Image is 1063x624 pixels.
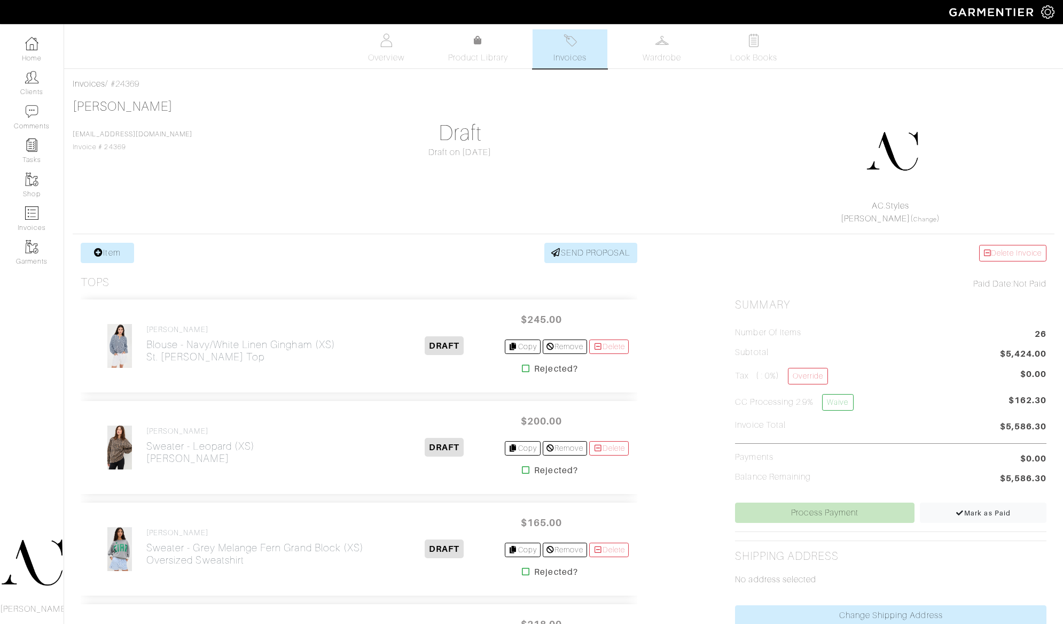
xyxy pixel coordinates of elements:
div: ( ) [739,199,1042,225]
span: DRAFT [425,438,464,457]
img: orders-icon-0abe47150d42831381b5fb84f609e132dff9fe21cb692f30cb5eec754e2cba89.png [25,206,38,220]
h2: Sweater - Grey Melange Fern Grand Block (XS) Oversized Sweatshirt [146,542,364,566]
span: $245.00 [509,308,573,331]
h5: Tax ( : 0%) [735,368,828,384]
strong: Rejected? [534,464,577,477]
img: garmentier-logo-header-white-b43fb05a5012e4ada735d5af1a66efaba907eab6374d6393d1fbf88cb4ef424d.png [944,3,1041,21]
span: DRAFT [425,540,464,558]
a: Copy [505,340,541,354]
h2: Shipping Address [735,550,839,563]
a: Invoices [533,29,607,68]
h4: [PERSON_NAME] [146,427,255,436]
span: $0.00 [1020,368,1046,381]
span: $162.30 [1009,394,1046,415]
img: comment-icon-a0a6a9ef722e966f86d9cbdc48e553b5cf19dbc54f86b18d962a5391bc8f6eb6.png [25,105,38,118]
a: SEND PROPOSAL [544,243,637,263]
a: [PERSON_NAME] [841,214,910,224]
span: Look Books [730,51,778,64]
a: Wardrobe [624,29,699,68]
img: eWrazUGyEsVY3pMJHdSnGsBr [107,323,132,368]
h2: Summary [735,298,1046,312]
a: Look Books [716,29,791,68]
h5: Invoice Total [735,420,786,430]
a: [EMAIL_ADDRESS][DOMAIN_NAME] [73,130,192,138]
a: Overview [349,29,424,68]
h5: CC Processing 2.9% [735,394,853,411]
img: wardrobe-487a4870c1b7c33e795ec22d11cfc2ed9d08956e64fb3008fe2437562e282088.svg [655,34,669,47]
img: 7bfEv2zvG4Wu4dSdQLczdGHn [107,425,132,470]
h1: Draft [304,120,616,146]
a: [PERSON_NAME] Sweater - Grey Melange Fern Grand Block (XS)Oversized Sweatshirt [146,528,364,566]
div: Not Paid [735,278,1046,290]
h2: Blouse - Navy/White Linen Gingham (XS) St. [PERSON_NAME] Top [146,338,335,363]
span: Invoices [553,51,586,64]
a: Mark as Paid [920,503,1046,523]
img: garments-icon-b7da505a4dc4fd61783c78ac3ca0ef83fa9d6f193b1c9dc38574b1d14d53ca28.png [25,173,38,186]
a: Delete [589,340,629,354]
span: Wardrobe [643,51,681,64]
p: No address selected [735,573,1046,586]
span: DRAFT [425,336,464,355]
a: Delete Invoice [979,245,1046,261]
img: basicinfo-40fd8af6dae0f16599ec9e87c0ef1c0a1fdea2edbe929e3d69a839185d80c458.svg [380,34,393,47]
a: Product Library [441,34,515,64]
img: DupYt8CPKc6sZyAt3svX5Z74.png [865,125,919,178]
h4: [PERSON_NAME] [146,325,335,334]
strong: Rejected? [534,363,577,375]
a: Process Payment [735,503,915,523]
a: Change [913,216,937,222]
span: Paid Date: [973,279,1013,289]
h2: Sweater - Leopard (XS) [PERSON_NAME] [146,440,255,465]
h5: Balance Remaining [735,472,811,482]
span: $0.00 [1020,452,1046,465]
a: Waive [822,394,853,411]
h4: [PERSON_NAME] [146,528,364,537]
span: $5,586.30 [1000,472,1046,487]
a: [PERSON_NAME] Sweater - Leopard (XS)[PERSON_NAME] [146,427,255,465]
a: AC.Styles [872,201,909,211]
a: Copy [505,441,541,456]
a: Delete [589,543,629,557]
img: iDoDcc8RZ9GhdFSHcXLHtdBC [107,527,132,572]
span: Mark as Paid [956,509,1011,517]
span: $5,586.30 [1000,420,1046,435]
a: Remove [543,543,587,557]
span: Product Library [448,51,509,64]
img: gear-icon-white-bd11855cb880d31180b6d7d6211b90ccbf57a29d726f0c71d8c61bd08dd39cc2.png [1041,5,1054,19]
img: clients-icon-6bae9207a08558b7cb47a8932f037763ab4055f8c8b6bfacd5dc20c3e0201464.png [25,71,38,84]
a: [PERSON_NAME] [73,99,173,113]
a: Remove [543,441,587,456]
span: $165.00 [509,511,573,534]
h5: Subtotal [735,348,768,358]
img: dashboard-icon-dbcd8f5a0b271acd01030246c82b418ddd0df26cd7fceb0bd07c9910d44c42f6.png [25,37,38,50]
a: Item [81,243,134,263]
h5: Number of Items [735,328,801,338]
a: Override [788,368,828,384]
a: Invoices [73,79,105,89]
div: Draft on [DATE] [304,146,616,159]
span: Overview [368,51,404,64]
h5: Payments [735,452,773,463]
span: $5,424.00 [1000,348,1046,362]
img: reminder-icon-8004d30b9f0a5d33ae49ab947aed9ed385cf756f9e5892f1edd6e32f2345188e.png [25,138,38,152]
span: $200.00 [509,410,573,433]
a: Remove [543,340,587,354]
span: 26 [1035,328,1046,342]
a: [PERSON_NAME] Blouse - Navy/White Linen Gingham (XS)St. [PERSON_NAME] Top [146,325,335,363]
img: orders-27d20c2124de7fd6de4e0e44c1d41de31381a507db9b33961299e4e07d508b8c.svg [564,34,577,47]
span: Invoice # 24369 [73,130,192,151]
img: garments-icon-b7da505a4dc4fd61783c78ac3ca0ef83fa9d6f193b1c9dc38574b1d14d53ca28.png [25,240,38,253]
h3: Tops [81,276,110,289]
a: Copy [505,543,541,557]
a: Delete [589,441,629,456]
div: / #24369 [73,78,1054,90]
img: todo-9ac3debb85659649dc8f770b8b6100bb5dab4b48dedcbae339e5042a72dfd3cc.svg [747,34,761,47]
strong: Rejected? [534,566,577,579]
